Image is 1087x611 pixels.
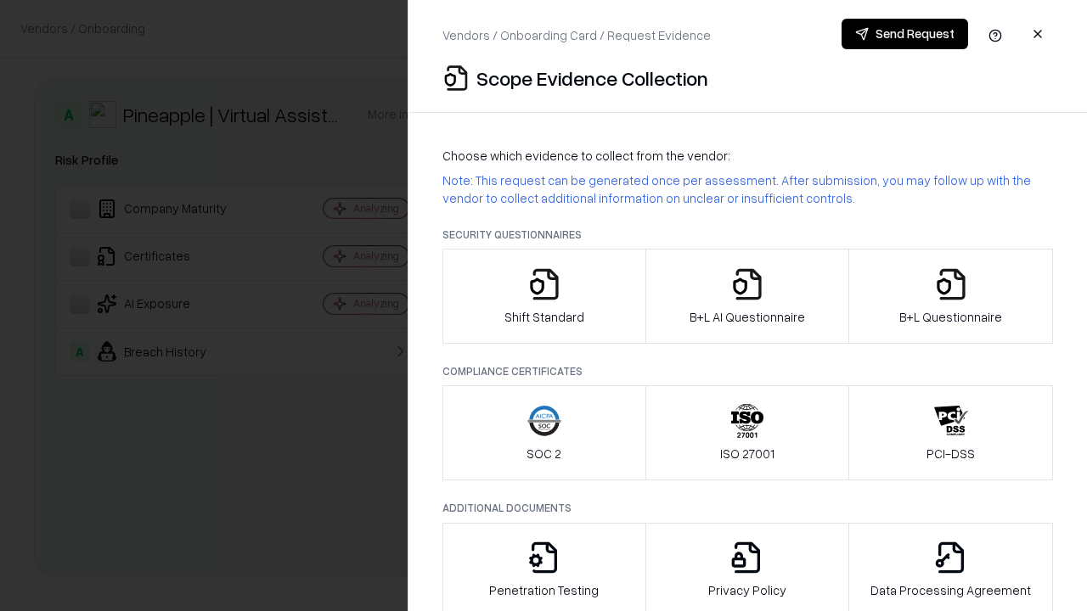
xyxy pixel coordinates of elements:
p: Shift Standard [504,308,584,326]
button: ISO 27001 [645,385,850,480]
p: Vendors / Onboarding Card / Request Evidence [442,26,711,44]
p: Compliance Certificates [442,364,1053,378]
p: Additional Documents [442,501,1053,515]
p: Security Questionnaires [442,227,1053,242]
p: PCI-DSS [926,445,975,462]
p: Scope Evidence Collection [476,64,708,92]
p: B+L AI Questionnaire [690,308,805,326]
p: Data Processing Agreement [870,581,1031,599]
p: Choose which evidence to collect from the vendor: [442,147,1053,165]
button: B+L Questionnaire [848,249,1053,344]
button: Shift Standard [442,249,646,344]
button: B+L AI Questionnaire [645,249,850,344]
button: Send Request [842,19,968,49]
button: PCI-DSS [848,385,1053,480]
p: SOC 2 [527,445,561,462]
p: ISO 27001 [720,445,774,462]
p: Note: This request can be generated once per assessment. After submission, you may follow up with... [442,171,1053,207]
p: Privacy Policy [708,581,786,599]
p: Penetration Testing [489,581,599,599]
button: SOC 2 [442,385,646,480]
p: B+L Questionnaire [899,308,1002,326]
